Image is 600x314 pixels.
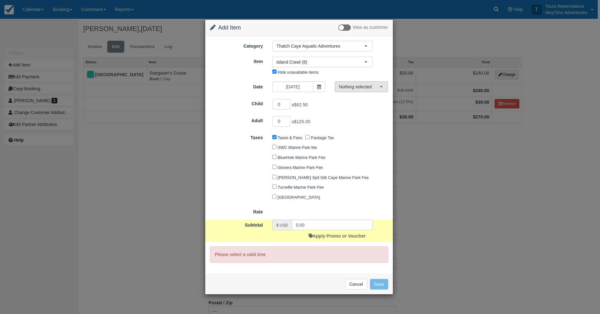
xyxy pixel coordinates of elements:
[278,70,319,75] label: Hide unavailable items
[210,246,388,263] p: Please select a valid time
[278,195,320,200] label: [GEOGRAPHIC_DATA]
[278,145,317,150] label: SWC Marine Park fee
[278,165,323,170] label: Glovers Marine Park Fee
[335,81,388,92] button: Nothing selected
[276,59,364,65] span: Island Crawl (8)
[205,41,268,50] label: Category
[205,56,268,65] label: Item
[205,132,268,141] label: Taxes
[292,102,308,107] span: x
[272,116,291,127] input: Adult
[311,135,334,140] label: Package Tax
[278,135,302,140] label: Taxes & Fees
[278,155,325,160] label: BlueHole Marine Park Fee
[205,207,268,215] label: Rate
[294,119,310,124] span: $125.00
[272,57,372,67] button: Island Crawl (8)
[276,43,364,49] span: Thatch Caye Aquatic Adventures
[308,233,366,238] a: Apply Promo or Voucher
[339,84,380,90] span: Nothing selected
[345,279,367,290] button: Cancel
[205,220,268,228] label: Subtotal
[294,102,308,107] span: $62.50
[278,185,324,190] label: Turneffe Marine Park Fee
[205,98,268,107] label: Child
[205,81,268,90] label: Date
[276,223,288,228] small: $ USD
[292,119,310,124] span: x
[272,41,372,51] button: Thatch Caye Aquatic Adventures
[352,25,388,30] span: View as customer
[272,99,291,110] input: Child
[205,115,268,124] label: Adult
[218,24,241,31] span: Add Item
[370,279,388,290] button: Save
[278,175,369,180] label: [PERSON_NAME] Spit Silk Caye Marine Park Fee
